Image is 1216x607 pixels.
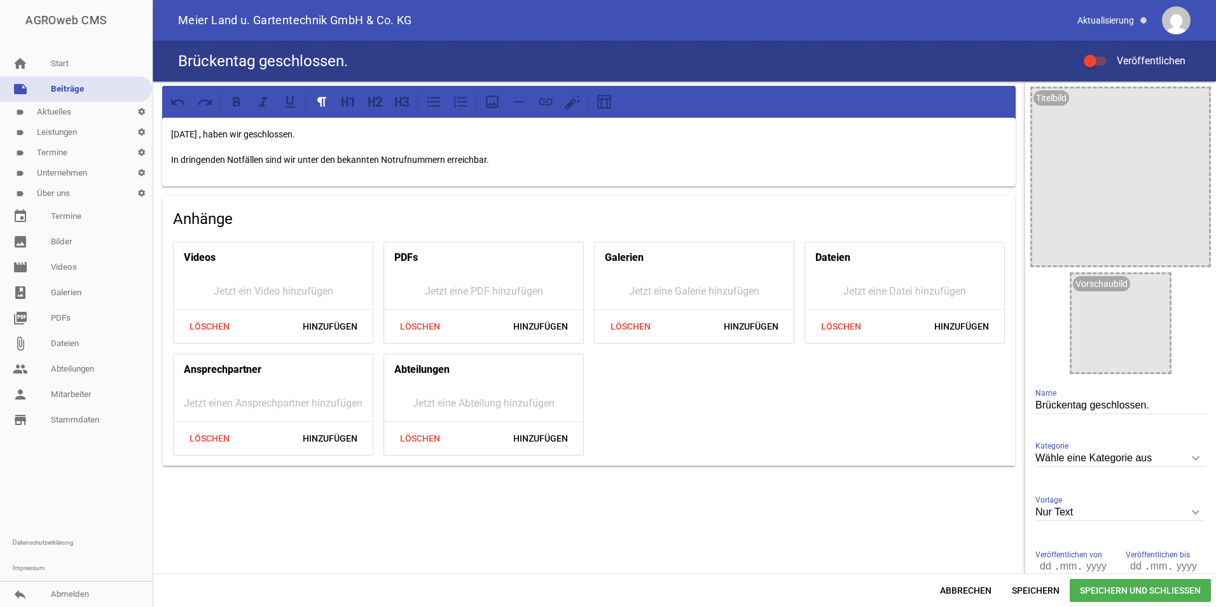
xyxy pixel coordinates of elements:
[503,427,578,450] span: Hinzufügen
[178,51,348,71] h4: Brückentag geschlossen.
[1102,55,1185,67] span: Veröffentlichen
[384,385,583,421] div: Jetzt eine Abteilung hinzufügen
[13,587,28,602] i: reply
[174,385,373,421] div: Jetzt einen Ansprechpartner hinzufügen
[16,190,24,198] i: label
[16,129,24,137] i: label
[605,248,644,268] h4: Galerien
[13,285,28,300] i: photo_album
[13,209,28,224] i: event
[930,579,1002,602] span: Abbrechen
[13,361,28,377] i: people
[1080,558,1112,575] input: yyyy
[178,15,412,26] span: Meier Land u. Gartentechnik GmbH & Co. KG
[293,427,368,450] span: Hinzufügen
[1070,579,1211,602] span: Speichern und Schließen
[131,143,152,163] i: settings
[13,260,28,275] i: movie
[13,336,28,351] i: attach_file
[384,273,583,309] div: Jetzt eine PDF hinzufügen
[131,163,152,183] i: settings
[805,273,1004,309] div: Jetzt eine Datei hinzufügen
[394,359,450,380] h4: Abteilungen
[184,248,216,268] h4: Videos
[179,427,240,450] span: Löschen
[815,248,850,268] h4: Dateien
[1035,558,1057,575] input: dd
[1035,548,1102,561] span: Veröffentlichen von
[171,127,1007,142] p: [DATE] , haben wir geschlossen.
[173,209,1005,229] h4: Anhänge
[171,152,1007,167] p: In dringenden Notfällen sind wir unter den bekannten Notrufnummern erreichbar.
[16,169,24,178] i: label
[394,248,418,268] h4: PDFs
[13,56,28,71] i: home
[503,315,578,338] span: Hinzufügen
[16,108,24,116] i: label
[924,315,999,338] span: Hinzufügen
[1147,558,1170,575] input: mm
[13,234,28,249] i: image
[389,315,450,338] span: Löschen
[13,310,28,326] i: picture_as_pdf
[131,183,152,204] i: settings
[1126,558,1147,575] input: dd
[1185,448,1206,468] i: keyboard_arrow_down
[1002,579,1070,602] span: Speichern
[810,315,871,338] span: Löschen
[1033,90,1069,106] div: Titelbild
[389,427,450,450] span: Löschen
[595,273,794,309] div: Jetzt eine Galerie hinzufügen
[1170,558,1202,575] input: yyyy
[131,122,152,143] i: settings
[293,315,368,338] span: Hinzufügen
[13,387,28,402] i: person
[600,315,661,338] span: Löschen
[1057,558,1080,575] input: mm
[1185,502,1206,522] i: keyboard_arrow_down
[174,273,373,309] div: Jetzt ein Video hinzufügen
[184,359,261,380] h4: Ansprechpartner
[714,315,789,338] span: Hinzufügen
[13,81,28,97] i: note
[1126,548,1190,561] span: Veröffentlichen bis
[16,149,24,157] i: label
[179,315,240,338] span: Löschen
[1073,276,1130,291] div: Vorschaubild
[13,412,28,428] i: store_mall_directory
[131,102,152,122] i: settings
